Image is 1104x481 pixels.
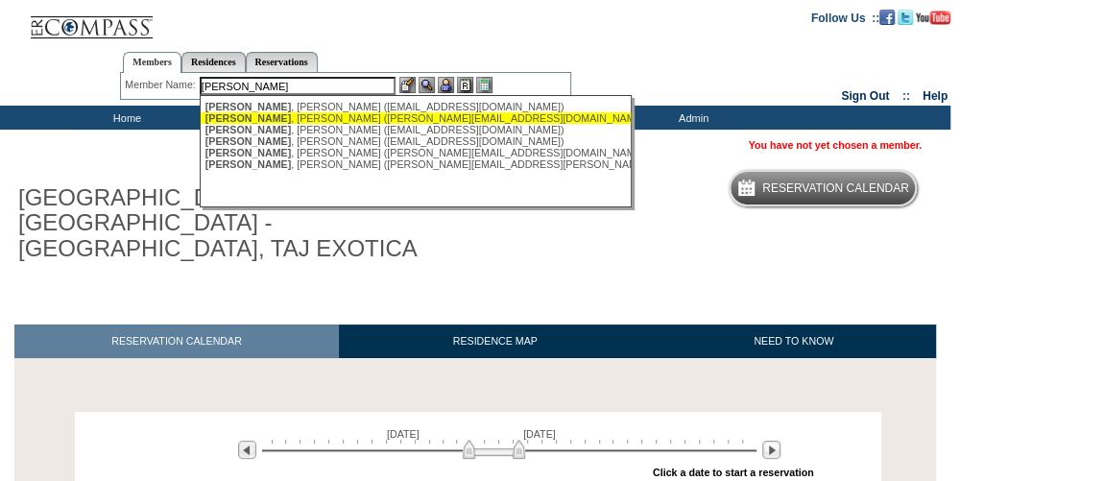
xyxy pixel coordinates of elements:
[205,135,628,147] div: , [PERSON_NAME] ([EMAIL_ADDRESS][DOMAIN_NAME])
[651,325,936,358] a: NEED TO KNOW
[205,112,628,124] div: , [PERSON_NAME] ([PERSON_NAME][EMAIL_ADDRESS][DOMAIN_NAME])
[916,11,950,22] a: Subscribe to our YouTube Channel
[123,52,181,73] a: Members
[205,135,291,147] span: [PERSON_NAME]
[879,10,895,25] img: Become our fan on Facebook
[72,106,178,130] td: Home
[205,147,291,158] span: [PERSON_NAME]
[14,325,339,358] a: RESERVATION CALENDAR
[811,10,879,25] td: Follow Us ::
[902,89,910,103] span: ::
[879,11,895,22] a: Become our fan on Facebook
[898,10,913,25] img: Follow us on Twitter
[238,441,256,459] img: Previous
[749,139,922,151] span: You have not yet chosen a member.
[178,106,283,130] td: Memberships
[339,325,652,358] a: RESIDENCE MAP
[653,467,814,478] div: Click a date to start a reservation
[125,77,199,93] div: Member Name:
[14,181,444,265] h1: [GEOGRAPHIC_DATA], [GEOGRAPHIC_DATA] - [GEOGRAPHIC_DATA], TAJ EXOTICA
[181,52,246,72] a: Residences
[457,77,473,93] img: Reservations
[762,441,780,459] img: Next
[898,11,913,22] a: Follow us on Twitter
[205,158,291,170] span: [PERSON_NAME]
[841,89,889,103] a: Sign Out
[205,124,628,135] div: , [PERSON_NAME] ([EMAIL_ADDRESS][DOMAIN_NAME])
[205,147,628,158] div: , [PERSON_NAME] ([PERSON_NAME][EMAIL_ADDRESS][DOMAIN_NAME])
[205,158,628,170] div: , [PERSON_NAME] ([PERSON_NAME][EMAIL_ADDRESS][PERSON_NAME][DOMAIN_NAME])
[638,106,744,130] td: Admin
[438,77,454,93] img: Impersonate
[205,124,291,135] span: [PERSON_NAME]
[387,428,420,440] span: [DATE]
[399,77,416,93] img: b_edit.gif
[923,89,948,103] a: Help
[205,101,291,112] span: [PERSON_NAME]
[419,77,435,93] img: View
[205,101,628,112] div: , [PERSON_NAME] ([EMAIL_ADDRESS][DOMAIN_NAME])
[205,112,291,124] span: [PERSON_NAME]
[523,428,556,440] span: [DATE]
[246,52,318,72] a: Reservations
[476,77,492,93] img: b_calculator.gif
[762,182,909,195] h5: Reservation Calendar
[916,11,950,25] img: Subscribe to our YouTube Channel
